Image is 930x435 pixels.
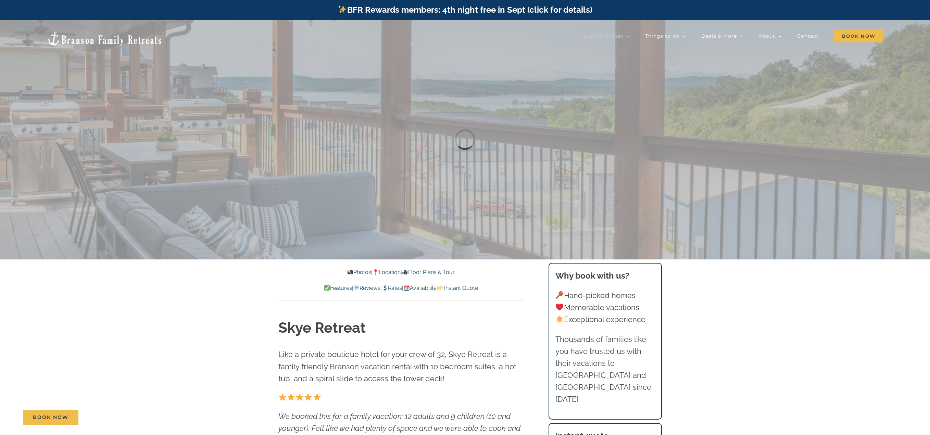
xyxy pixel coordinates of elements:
img: 💬 [354,285,359,291]
a: Instant Quote [438,285,478,291]
img: 📍 [373,269,378,275]
img: 📸 [348,269,353,275]
h3: Why book with us? [555,270,655,282]
img: ✅ [324,285,330,291]
a: Floor Plans & Tour [402,269,455,276]
span: Things to do [645,34,679,38]
span: Deals & More [701,34,737,38]
a: Deals & More [701,29,743,43]
p: | | [278,268,524,277]
img: 🔑 [556,291,563,299]
span: About [759,34,775,38]
a: Photos [347,269,371,276]
span: Contact [797,34,819,38]
p: Hand-picked homes Memorable vacations Exceptional experience [555,290,655,326]
img: 📆 [404,285,410,291]
img: ⭐️ [279,393,286,401]
a: Vacation homes [580,29,630,43]
img: ⭐️ [287,393,295,401]
a: About [759,29,782,43]
img: Branson Family Retreats Logo [47,31,163,46]
span: Vacation homes [580,34,623,38]
a: Reviews [353,285,380,291]
a: Things to do [645,29,686,43]
a: BFR Rewards members: 4th night free in Sept (click for details) [338,5,592,15]
nav: Main Menu [580,29,883,43]
span: Book Now [834,29,883,42]
a: Availability [403,285,436,291]
img: ❤️ [556,303,563,311]
p: Thousands of families like you have trusted us with their vacations to [GEOGRAPHIC_DATA] and [GEO... [555,333,655,406]
a: Rates [382,285,402,291]
a: Location [373,269,401,276]
h1: Skye Retreat [278,318,524,338]
img: ⭐️ [304,393,312,401]
img: ✨ [338,5,347,13]
a: Book Now [23,410,78,425]
img: 💲 [382,285,388,291]
span: Book Now [33,414,68,420]
img: 🎥 [402,269,408,275]
a: Contact [797,29,819,43]
img: 🌟 [556,316,563,323]
p: | | | | [278,284,524,293]
img: ⭐️ [296,393,303,401]
a: Features [324,285,352,291]
img: ⭐️ [313,393,321,401]
img: 👉 [438,285,444,291]
span: Like a private boutique hotel for your crew of 32, Skye Retreat is a family friendly Branson vaca... [278,350,516,383]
